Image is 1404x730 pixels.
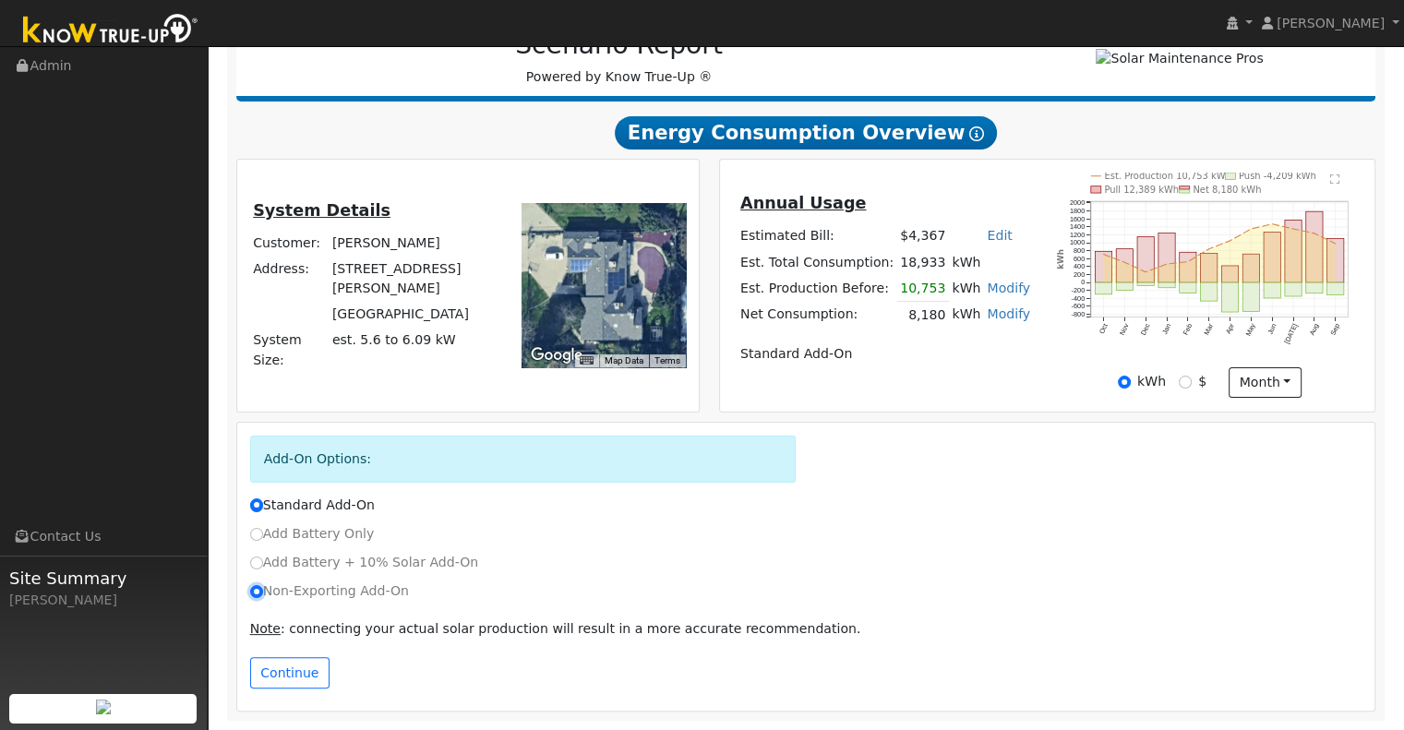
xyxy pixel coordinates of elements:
span: [PERSON_NAME] [1277,16,1385,30]
td: System Size: [250,328,330,373]
text: 600 [1074,255,1085,263]
button: Keyboard shortcuts [580,354,593,367]
rect: onclick="" [1095,282,1111,294]
rect: onclick="" [1180,282,1196,293]
text: [DATE] [1283,322,1300,345]
rect: onclick="" [1116,282,1133,290]
rect: onclick="" [1201,282,1218,301]
rect: onclick="" [1242,254,1259,282]
text: -200 [1072,286,1086,294]
rect: onclick="" [1264,282,1280,298]
rect: onclick="" [1306,211,1323,282]
circle: onclick="" [1123,261,1126,264]
u: System Details [253,201,390,220]
td: 10,753 [897,275,949,302]
td: kWh [949,275,984,302]
text: Apr [1224,322,1236,336]
input: Standard Add-On [250,498,263,511]
input: Non-Exporting Add-On [250,585,263,598]
td: Est. Production Before: [737,275,896,302]
text: Dec [1139,322,1152,337]
td: kWh [949,302,984,329]
td: [STREET_ADDRESS][PERSON_NAME] [329,257,496,302]
input: kWh [1118,376,1131,389]
td: Estimated Bill: [737,223,896,249]
a: Open this area in Google Maps (opens a new window) [526,343,587,367]
text: Net 8,180 kWh [1194,185,1262,195]
td: Customer: [250,230,330,256]
td: Standard Add-On [737,341,1033,367]
div: Powered by Know True-Up ® [246,30,993,87]
text: Feb [1182,322,1194,336]
td: kWh [949,249,1034,275]
input: Add Battery + 10% Solar Add-On [250,556,263,569]
rect: onclick="" [1158,282,1175,288]
rect: onclick="" [1137,282,1154,285]
rect: onclick="" [1285,282,1302,296]
input: $ [1179,376,1192,389]
text: 400 [1074,262,1085,270]
span: Site Summary [9,566,198,591]
text: Pull 12,389 kWh [1105,185,1180,195]
text: Jun [1266,322,1278,336]
circle: onclick="" [1229,239,1231,242]
td: Address: [250,257,330,302]
text: Push -4,209 kWh [1239,171,1316,181]
text: 200 [1074,270,1085,279]
text: Oct [1098,322,1110,335]
td: Est. Total Consumption: [737,249,896,275]
td: System Size [329,328,496,373]
rect: onclick="" [1180,252,1196,282]
td: Net Consumption: [737,302,896,329]
text: 0 [1081,278,1085,286]
button: Map Data [605,354,643,367]
rect: onclick="" [1242,282,1259,311]
i: Show Help [969,126,984,141]
label: Standard Add-On [250,496,375,515]
text: 1000 [1070,238,1085,246]
text: 1600 [1070,215,1085,223]
circle: onclick="" [1166,263,1169,266]
text: 1200 [1070,231,1085,239]
rect: onclick="" [1306,282,1323,293]
text: Aug [1308,322,1321,337]
rect: onclick="" [1222,266,1239,282]
circle: onclick="" [1314,232,1316,234]
a: Terms (opens in new tab) [654,355,680,365]
circle: onclick="" [1334,243,1337,245]
text: 2000 [1070,198,1085,207]
button: Continue [250,657,330,688]
text: 1400 [1070,222,1085,231]
label: Add Battery + 10% Solar Add-On [250,553,479,572]
text: -800 [1072,310,1086,318]
u: Annual Usage [740,194,866,212]
a: Modify [987,306,1030,321]
text: 1800 [1070,207,1085,215]
rect: onclick="" [1158,233,1175,283]
img: Solar Maintenance Pros [1096,49,1263,68]
text: -600 [1072,302,1086,310]
text: Mar [1203,322,1216,337]
rect: onclick="" [1222,282,1239,312]
text: -400 [1072,294,1086,303]
button: month [1229,367,1302,399]
circle: onclick="" [1292,227,1295,230]
td: 18,933 [897,249,949,275]
td: $4,367 [897,223,949,249]
td: [GEOGRAPHIC_DATA] [329,302,496,328]
div: [PERSON_NAME] [9,591,198,610]
input: Add Battery Only [250,528,263,541]
td: 8,180 [897,302,949,329]
text: May [1244,322,1257,338]
div: Add-On Options: [250,436,797,483]
circle: onclick="" [1271,222,1274,225]
rect: onclick="" [1264,233,1280,283]
a: Modify [987,281,1030,295]
text: Sep [1329,322,1342,337]
circle: onclick="" [1187,260,1190,263]
img: Google [526,343,587,367]
span: Energy Consumption Overview [615,116,997,150]
span: est. 5.6 to 6.09 kW [332,332,456,347]
text: Jan [1160,322,1172,336]
circle: onclick="" [1250,228,1253,231]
